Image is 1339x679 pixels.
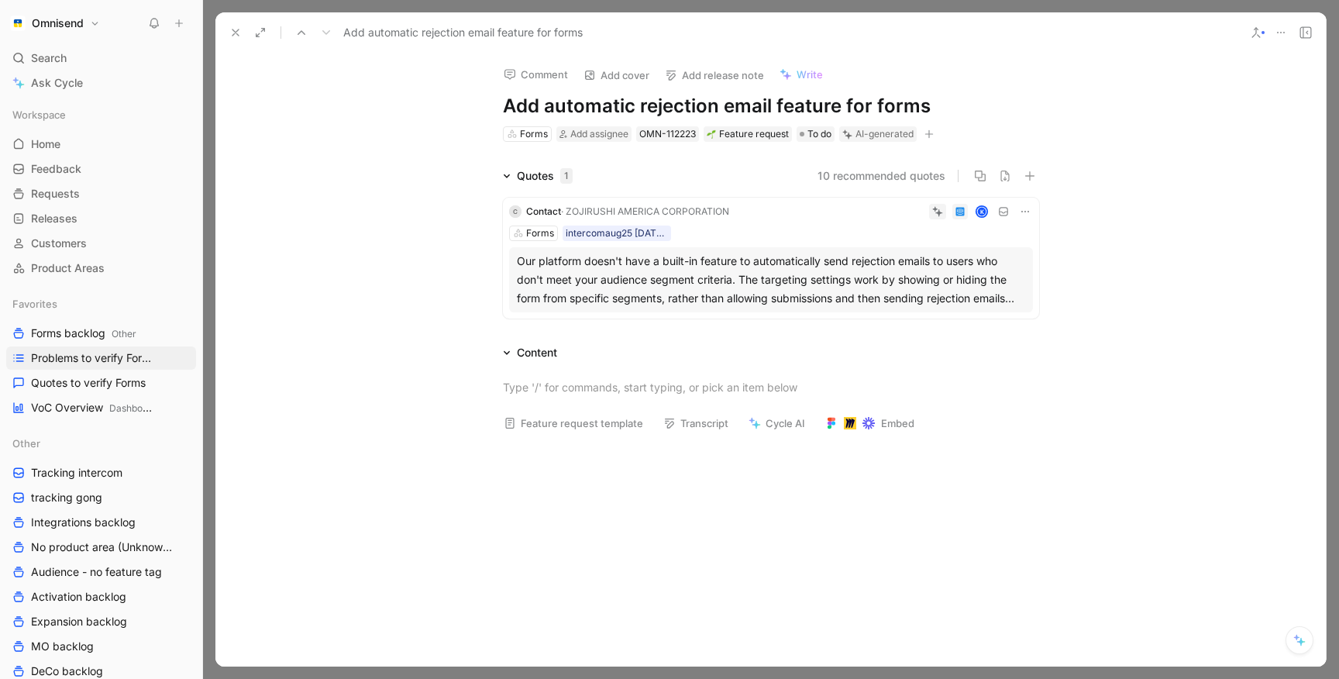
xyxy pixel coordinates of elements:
[31,161,81,177] span: Feedback
[10,16,26,31] img: Omnisend
[31,400,157,416] span: VoC Overview
[797,126,835,142] div: To do
[6,47,196,70] div: Search
[773,64,830,85] button: Write
[704,126,792,142] div: 🌱Feature request
[577,64,656,86] button: Add cover
[6,322,196,345] a: Forms backlogOther
[6,511,196,534] a: Integrations backlog
[31,589,126,605] span: Activation backlog
[31,614,127,629] span: Expansion backlog
[12,436,40,451] span: Other
[31,74,83,92] span: Ask Cycle
[797,67,823,81] span: Write
[561,205,729,217] span: · ZOJIRUSHI AMERICA CORPORATION
[520,126,548,142] div: Forms
[12,107,66,122] span: Workspace
[497,167,579,185] div: Quotes1
[6,635,196,658] a: MO backlog
[31,375,146,391] span: Quotes to verify Forms
[517,167,573,185] div: Quotes
[6,292,196,315] div: Favorites
[6,103,196,126] div: Workspace
[6,257,196,280] a: Product Areas
[31,639,94,654] span: MO backlog
[526,226,554,241] div: Forms
[6,396,196,419] a: VoC OverviewDashboards
[503,94,1039,119] h1: Add automatic rejection email feature for forms
[707,126,789,142] div: Feature request
[31,490,102,505] span: tracking gong
[6,432,196,455] div: Other
[6,207,196,230] a: Releases
[31,236,87,251] span: Customers
[6,182,196,205] a: Requests
[497,412,650,434] button: Feature request template
[31,350,156,366] span: Problems to verify Forms
[31,564,162,580] span: Audience - no feature tag
[6,133,196,156] a: Home
[570,128,628,140] span: Add assignee
[656,412,735,434] button: Transcript
[818,412,921,434] button: Embed
[6,157,196,181] a: Feedback
[497,64,575,85] button: Comment
[6,610,196,633] a: Expansion backlog
[109,402,162,414] span: Dashboards
[517,343,557,362] div: Content
[6,232,196,255] a: Customers
[31,539,174,555] span: No product area (Unknowns)
[31,515,136,530] span: Integrations backlog
[509,205,521,218] div: C
[31,663,103,679] span: DeCo backlog
[6,71,196,95] a: Ask Cycle
[6,536,196,559] a: No product area (Unknowns)
[658,64,771,86] button: Add release note
[6,371,196,395] a: Quotes to verify Forms
[6,346,196,370] a: Problems to verify Forms
[32,16,84,30] h1: Omnisend
[497,343,563,362] div: Content
[707,129,716,139] img: 🌱
[31,136,60,152] span: Home
[976,207,986,217] div: K
[566,226,668,241] div: intercomaug25 [DATE] 10:40
[6,486,196,509] a: tracking gong
[560,168,573,184] div: 1
[6,12,104,34] button: OmnisendOmnisend
[6,560,196,584] a: Audience - no feature tag
[12,296,57,312] span: Favorites
[6,461,196,484] a: Tracking intercom
[742,412,812,434] button: Cycle AI
[112,328,136,339] span: Other
[31,260,105,276] span: Product Areas
[807,126,831,142] span: To do
[526,205,561,217] span: Contact
[6,585,196,608] a: Activation backlog
[343,23,583,42] span: Add automatic rejection email feature for forms
[31,465,122,481] span: Tracking intercom
[31,211,77,226] span: Releases
[517,252,1025,308] div: Our platform doesn't have a built-in feature to automatically send rejection emails to users who ...
[818,167,945,185] button: 10 recommended quotes
[31,186,80,202] span: Requests
[31,49,67,67] span: Search
[855,126,914,142] div: AI-generated
[31,326,136,342] span: Forms backlog
[639,126,696,142] div: OMN-112223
